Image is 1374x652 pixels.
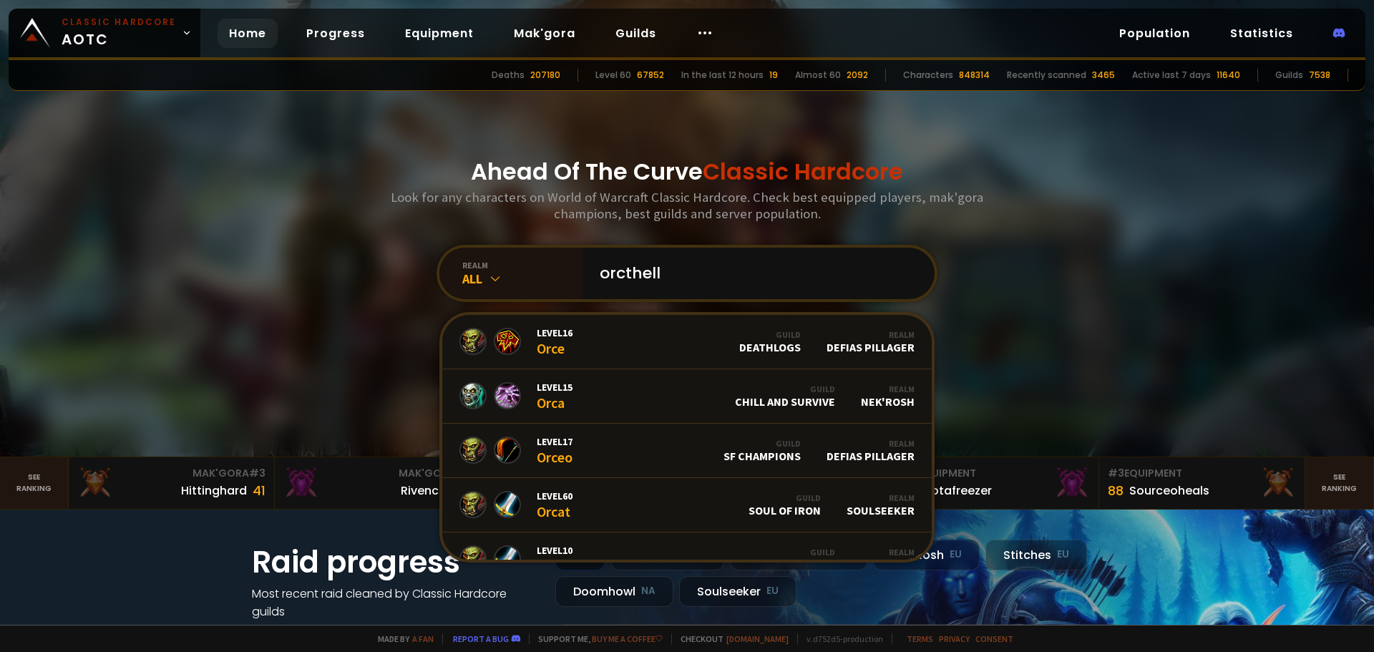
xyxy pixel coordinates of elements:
[1305,457,1374,509] a: Seeranking
[394,19,485,48] a: Equipment
[723,438,801,449] div: Guild
[591,248,917,299] input: Search a character...
[62,16,176,29] small: Classic Hardcore
[595,69,631,82] div: Level 60
[462,260,583,271] div: realm
[69,457,275,509] a: Mak'Gora#3Hittinghard41
[735,384,835,409] div: chill and survive
[462,271,583,287] div: All
[637,69,664,82] div: 67852
[62,16,176,50] span: AOTC
[295,19,376,48] a: Progress
[769,69,778,82] div: 19
[252,621,345,638] a: See all progress
[537,326,572,357] div: Orce
[442,532,932,587] a: Level10OrcenGuildNässjö AffärsverkRealmNek'Rosh
[492,69,525,82] div: Deaths
[537,490,572,520] div: Orcat
[401,482,446,500] div: Rivench
[1007,69,1086,82] div: Recently scanned
[252,540,538,585] h1: Raid progress
[739,329,801,354] div: Deathlogs
[985,540,1087,570] div: Stitches
[537,490,572,502] span: Level 60
[907,633,933,644] a: Terms
[502,19,587,48] a: Mak'gora
[1129,482,1209,500] div: Sourceoheals
[797,633,883,644] span: v. d752d5 - production
[735,384,835,394] div: Guild
[1108,466,1296,481] div: Equipment
[537,381,572,412] div: Orca
[604,19,668,48] a: Guilds
[385,189,989,222] h3: Look for any characters on World of Warcraft Classic Hardcore. Check best equipped players, mak'g...
[723,438,801,463] div: SF Champions
[939,633,970,644] a: Privacy
[537,544,572,557] span: Level 10
[959,69,990,82] div: 848314
[412,633,434,644] a: a fan
[902,466,1090,481] div: Equipment
[681,69,764,82] div: In the last 12 hours
[253,481,265,500] div: 41
[726,633,789,644] a: [DOMAIN_NAME]
[641,584,656,598] small: NA
[555,576,673,607] div: Doomhowl
[249,466,265,480] span: # 3
[537,381,572,394] span: Level 15
[1092,69,1115,82] div: 3465
[827,438,915,463] div: Defias Pillager
[827,329,915,340] div: Realm
[181,482,247,500] div: Hittinghard
[537,544,572,575] div: Orcen
[903,69,953,82] div: Characters
[847,69,868,82] div: 2092
[283,466,472,481] div: Mak'Gora
[77,466,265,481] div: Mak'Gora
[1275,69,1303,82] div: Guilds
[9,9,200,57] a: Classic HardcoreAOTC
[1132,69,1211,82] div: Active last 7 days
[923,482,992,500] div: Notafreezer
[369,633,434,644] span: Made by
[1057,548,1069,562] small: EU
[471,155,903,189] h1: Ahead Of The Curve
[442,369,932,424] a: Level15OrcaGuildchill and surviveRealmNek'Rosh
[442,315,932,369] a: Level16OrceGuildDeathlogsRealmDefias Pillager
[847,492,915,517] div: Soulseeker
[726,547,835,558] div: Guild
[726,547,835,572] div: Nässjö Affärsverk
[442,478,932,532] a: Level60OrcatGuildSoul of IronRealmSoulseeker
[703,155,903,188] span: Classic Hardcore
[847,492,915,503] div: Realm
[1108,481,1124,500] div: 88
[537,435,572,448] span: Level 17
[1217,69,1240,82] div: 11640
[1309,69,1330,82] div: 7538
[537,435,572,466] div: Orceo
[739,329,801,340] div: Guild
[530,69,560,82] div: 207180
[1099,457,1305,509] a: #3Equipment88Sourceoheals
[861,547,915,558] div: Realm
[975,633,1013,644] a: Consent
[592,633,663,644] a: Buy me a coffee
[442,424,932,478] a: Level17OrceoGuildSF ChampionsRealmDefias Pillager
[537,326,572,339] span: Level 16
[827,438,915,449] div: Realm
[861,547,915,572] div: Nek'Rosh
[1219,19,1305,48] a: Statistics
[873,540,980,570] div: Nek'Rosh
[252,585,538,621] h4: Most recent raid cleaned by Classic Hardcore guilds
[749,492,821,503] div: Guild
[766,584,779,598] small: EU
[218,19,278,48] a: Home
[671,633,789,644] span: Checkout
[950,548,962,562] small: EU
[1108,19,1202,48] a: Population
[679,576,796,607] div: Soulseeker
[795,69,841,82] div: Almost 60
[453,633,509,644] a: Report a bug
[893,457,1099,509] a: #2Equipment88Notafreezer
[529,633,663,644] span: Support me,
